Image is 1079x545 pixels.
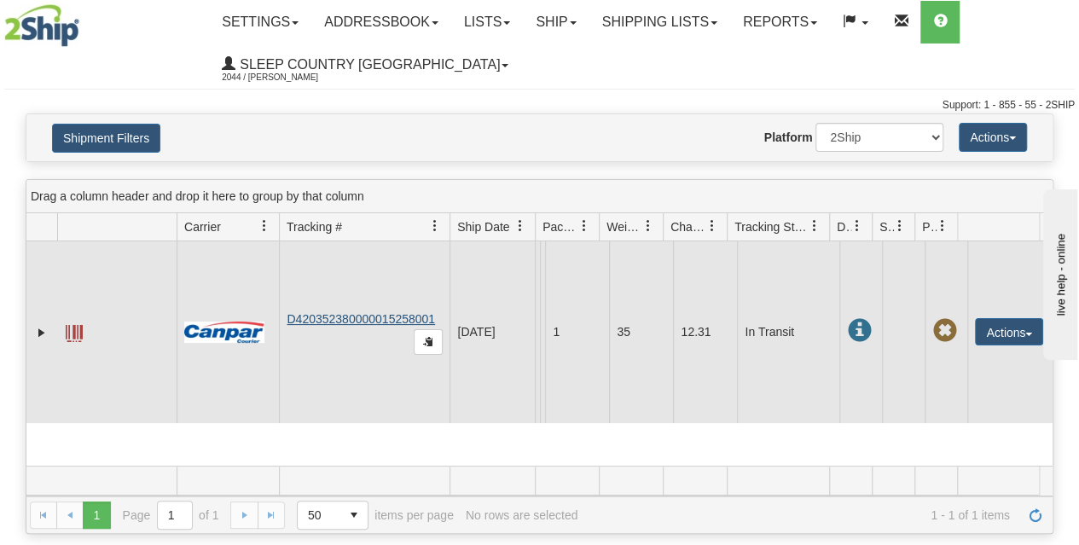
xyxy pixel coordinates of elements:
span: Ship Date [457,218,509,235]
div: live help - online [13,14,158,27]
a: Delivery Status filter column settings [843,212,872,241]
a: Refresh [1022,502,1049,529]
a: Shipment Issues filter column settings [885,212,914,241]
div: Support: 1 - 855 - 55 - 2SHIP [4,98,1075,113]
span: Tracking Status [734,218,809,235]
td: 1 [545,241,609,423]
button: Actions [959,123,1027,152]
a: Tracking Status filter column settings [800,212,829,241]
button: Shipment Filters [52,124,160,153]
div: grid grouping header [26,180,1053,213]
span: Tracking # [287,218,342,235]
a: Lists [451,1,523,43]
span: Pickup Status [922,218,937,235]
span: Carrier [184,218,221,235]
span: 2044 / [PERSON_NAME] [222,69,350,86]
a: Label [66,317,83,345]
a: Tracking # filter column settings [421,212,450,241]
span: 1 - 1 of 1 items [589,508,1010,522]
td: [DATE] [450,241,535,423]
span: Page of 1 [123,501,219,530]
button: Actions [975,318,1043,345]
td: 12.31 [673,241,737,423]
a: Packages filter column settings [570,212,599,241]
span: Pickup Not Assigned [932,319,956,343]
span: 50 [308,507,330,524]
img: logo2044.jpg [4,4,79,47]
img: 14 - Canpar [184,322,264,343]
div: No rows are selected [466,508,578,522]
input: Page 1 [158,502,192,529]
td: Sleep Country [GEOGRAPHIC_DATA] Shipping department [GEOGRAPHIC_DATA] [GEOGRAPHIC_DATA] Brampton ... [535,241,540,423]
a: Shipping lists [589,1,730,43]
a: Ship [523,1,589,43]
button: Copy to clipboard [414,329,443,355]
iframe: chat widget [1040,185,1077,359]
span: Packages [542,218,578,235]
td: 35 [609,241,673,423]
span: Weight [606,218,642,235]
span: items per page [297,501,454,530]
span: Charge [670,218,706,235]
a: D420352380000015258001 [287,312,435,326]
a: Sleep Country [GEOGRAPHIC_DATA] 2044 / [PERSON_NAME] [209,43,521,86]
a: Carrier filter column settings [250,212,279,241]
span: Sleep Country [GEOGRAPHIC_DATA] [235,57,500,72]
a: Settings [209,1,311,43]
a: Pickup Status filter column settings [928,212,957,241]
a: Addressbook [311,1,451,43]
a: Weight filter column settings [634,212,663,241]
a: Ship Date filter column settings [506,212,535,241]
span: Shipment Issues [879,218,894,235]
span: In Transit [847,319,871,343]
span: Page 1 [83,502,110,529]
td: In Transit [737,241,839,423]
label: Platform [764,129,813,146]
span: Delivery Status [837,218,851,235]
span: select [340,502,368,529]
a: Expand [33,324,50,341]
a: Charge filter column settings [698,212,727,241]
a: Reports [730,1,830,43]
span: Page sizes drop down [297,501,368,530]
td: [PERSON_NAME] [PERSON_NAME] CA ON TORONTO M5A 0Y4 [540,241,545,423]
